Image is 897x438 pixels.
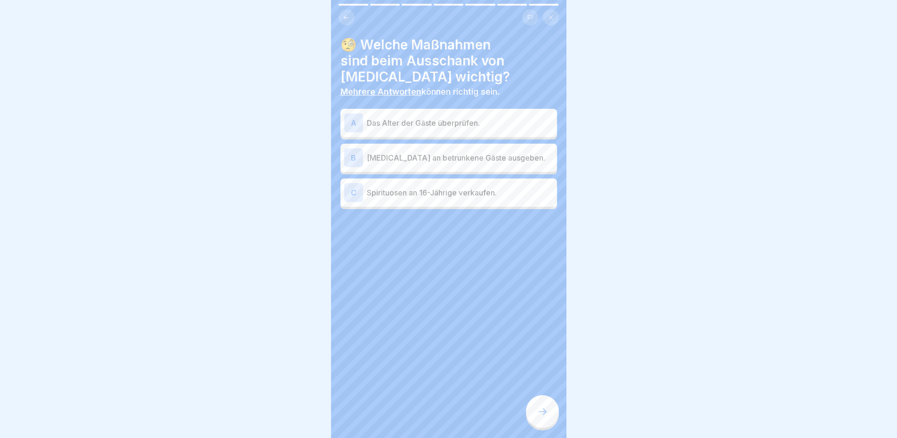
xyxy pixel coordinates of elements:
div: A [344,114,363,132]
b: Mehrere Antworten [340,87,421,97]
p: Spirituosen an 16-Jährige verkaufen. [367,187,553,198]
div: C [344,183,363,202]
p: Das Alter der Gäste überprüfen. [367,117,553,129]
p: können richtig sein. [340,87,557,97]
p: [MEDICAL_DATA] an betrunkene Gäste ausgeben. [367,152,553,163]
h4: 🧐 Welche Maßnahmen sind beim Ausschank von [MEDICAL_DATA] wichtig? [340,37,557,85]
div: B [344,148,363,167]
